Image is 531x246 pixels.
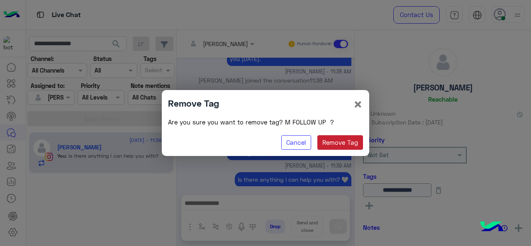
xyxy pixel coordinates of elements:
span: × [353,95,363,113]
h6: Are you sure you want to remove tag? M FOLLOW UP ? [168,118,363,126]
img: hulul-logo.png [477,213,506,242]
button: Remove Tag [317,135,363,150]
h4: Remove Tag [168,96,219,110]
button: Cancel [281,135,311,150]
button: Close [353,96,363,112]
